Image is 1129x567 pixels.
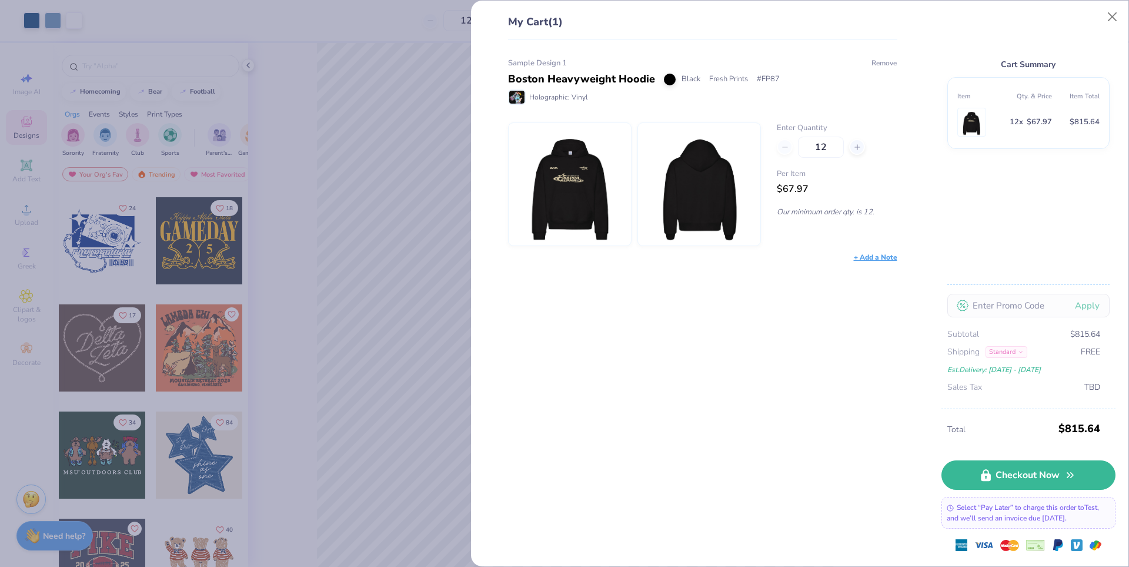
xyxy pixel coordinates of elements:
input: – – [798,137,844,158]
span: Total [947,423,1055,436]
span: Shipping [947,346,980,359]
span: Subtotal [947,328,979,341]
span: 12 x [1010,115,1023,129]
img: express [956,539,967,551]
th: Qty. & Price [1004,87,1052,105]
img: Fresh Prints FP87 [960,108,983,136]
th: Item Total [1052,87,1100,105]
span: $815.64 [1070,115,1100,129]
img: cheque [1026,539,1045,551]
span: $67.97 [777,183,809,195]
button: Close [1101,6,1124,28]
img: Fresh Prints FP87 [649,123,750,246]
div: Cart Summary [947,58,1110,71]
span: FREE [1081,346,1100,359]
span: Holographic: Vinyl [529,92,587,102]
span: Fresh Prints [709,74,748,85]
span: Per Item [777,168,897,180]
div: Est. Delivery: [DATE] - [DATE] [947,363,1100,376]
div: Select “Pay Later” to charge this order to Test , and we’ll send an invoice due [DATE]. [941,497,1115,529]
div: Boston Heavyweight Hoodie [508,71,655,87]
img: Holographic: Vinyl [509,91,525,104]
div: Sample Design 1 [508,58,897,69]
span: $815.64 [1070,328,1100,341]
a: Checkout Now [941,460,1115,490]
label: Enter Quantity [777,122,897,134]
span: # FP87 [757,74,780,85]
div: My Cart (1) [508,14,897,40]
div: + Add a Note [854,252,897,263]
div: Standard [986,346,1027,358]
span: Black [682,74,700,85]
img: Fresh Prints FP87 [519,123,620,246]
p: Our minimum order qty. is 12. [777,207,897,217]
input: Enter Promo Code [947,294,1110,317]
span: $67.97 [1027,115,1052,129]
span: Sales Tax [947,381,982,394]
th: Item [957,87,1005,105]
button: Remove [871,58,897,68]
img: master-card [1000,536,1019,555]
img: Paypal [1052,539,1064,551]
img: GPay [1090,539,1101,551]
span: $815.64 [1058,418,1100,439]
img: visa [974,536,993,555]
img: Venmo [1071,539,1083,551]
span: TBD [1084,381,1100,394]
